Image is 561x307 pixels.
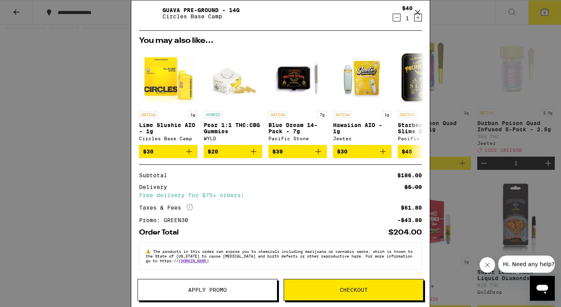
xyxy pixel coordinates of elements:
[139,122,198,134] p: Lime Slushie AIO - 1g
[480,257,495,273] iframe: Close message
[333,111,352,118] p: SATIVA
[139,2,161,24] img: Guava Pre-Ground - 14g
[138,279,277,301] button: Apply Promo
[139,37,422,45] h2: You may also like...
[162,13,240,19] p: Circles Base Camp
[204,136,262,141] div: WYLD
[284,279,423,301] button: Checkout
[337,148,348,155] span: $30
[268,136,327,141] div: Pacific Stone
[398,136,456,141] div: Pacific Stone
[398,49,456,107] img: Pacific Stone - Starberry Cough Slims 20-Pack - 7g
[204,111,222,118] p: HYBRID
[402,15,413,21] div: 1
[204,122,262,134] p: Pear 1:1 THC:CBG Gummies
[139,136,198,141] div: Circles Base Camp
[146,249,413,263] span: The products in this order can expose you to chemicals including marijuana or cannabis smoke, whi...
[402,5,413,11] div: $40
[139,49,198,107] img: Circles Base Camp - Lime Slushie AIO - 1g
[398,122,456,134] p: Starberry Cough Slims 20-Pack - 7g
[188,111,198,118] p: 1g
[268,122,327,134] p: Blue Dream 14-Pack - 7g
[401,205,422,210] div: $61.80
[398,111,416,118] p: SATIVA
[139,204,193,211] div: Taxes & Fees
[398,145,456,158] button: Add to bag
[146,249,153,254] span: ⚠️
[139,145,198,158] button: Add to bag
[333,145,392,158] button: Add to bag
[397,217,422,223] div: -$43.80
[139,49,198,145] a: Open page for Lime Slushie AIO - 1g from Circles Base Camp
[268,49,327,145] a: Open page for Blue Dream 14-Pack - 7g from Pacific Stone
[340,287,368,293] span: Checkout
[398,49,456,145] a: Open page for Starberry Cough Slims 20-Pack - 7g from Pacific Stone
[268,49,327,107] img: Pacific Stone - Blue Dream 14-Pack - 7g
[139,173,173,178] div: Subtotal
[404,184,422,190] div: $5.00
[333,122,392,134] p: Hawaiian AIO - 1g
[188,287,227,293] span: Apply Promo
[402,148,412,155] span: $45
[139,184,173,190] div: Delivery
[530,276,555,301] iframe: Button to launch messaging window
[272,148,283,155] span: $39
[139,217,194,223] div: Promo: GREEN30
[178,258,209,263] a: [DOMAIN_NAME]
[333,49,392,145] a: Open page for Hawaiian AIO - 1g from Jeeter
[204,49,262,145] a: Open page for Pear 1:1 THC:CBG Gummies from WYLD
[318,111,327,118] p: 7g
[333,49,392,107] img: Jeeter - Hawaiian AIO - 1g
[139,229,184,236] div: Order Total
[208,148,218,155] span: $20
[397,173,422,178] div: $186.00
[204,145,262,158] button: Add to bag
[333,136,392,141] div: Jeeter
[143,148,153,155] span: $30
[139,192,422,198] div: Free delivery for $75+ orders!
[382,111,392,118] p: 1g
[204,49,262,107] img: WYLD - Pear 1:1 THC:CBG Gummies
[139,111,158,118] p: SATIVA
[162,7,240,13] a: Guava Pre-Ground - 14g
[393,14,400,21] button: Decrement
[388,229,422,236] div: $204.00
[498,256,555,273] iframe: Message from company
[268,111,287,118] p: SATIVA
[268,145,327,158] button: Add to bag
